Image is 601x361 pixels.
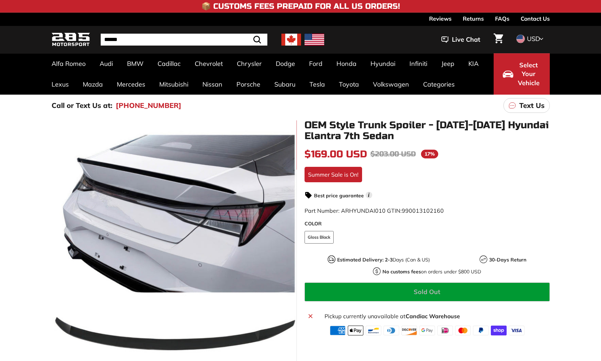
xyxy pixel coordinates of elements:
[305,207,444,214] span: Part Number: ARHYUNDAI010 GTIN:
[419,326,435,335] img: google_pay
[325,312,545,320] p: Pickup currently unavailable at
[416,74,462,95] a: Categories
[329,53,363,74] a: Honda
[188,53,230,74] a: Chevrolet
[401,326,417,335] img: discover
[52,100,112,111] p: Call or Text Us at:
[305,120,550,142] h1: OEM Style Trunk Spoiler - [DATE]-[DATE] Hyundai Elantra 7th Sedan
[116,100,181,111] a: [PHONE_NUMBER]
[429,13,452,25] a: Reviews
[517,61,541,88] span: Select Your Vehicle
[267,74,302,95] a: Subaru
[366,74,416,95] a: Volkswagen
[402,53,434,74] a: Infiniti
[491,326,507,335] img: shopify_pay
[195,74,229,95] a: Nissan
[383,326,399,335] img: diners_club
[110,74,152,95] a: Mercedes
[461,53,486,74] a: KIA
[152,74,195,95] a: Mitsubishi
[434,53,461,74] a: Jeep
[45,53,93,74] a: Alfa Romeo
[76,74,110,95] a: Mazda
[495,13,509,25] a: FAQs
[337,257,393,263] strong: Estimated Delivery: 2-3
[305,167,362,182] div: Summer Sale is On!
[489,257,526,263] strong: 30-Days Return
[101,34,267,46] input: Search
[314,192,364,199] strong: Best price guarantee
[382,268,481,275] p: on orders under $800 USD
[370,150,416,158] span: $203.00 USD
[229,74,267,95] a: Porsche
[382,268,421,275] strong: No customs fees
[519,100,545,111] p: Text Us
[363,53,402,74] a: Hyundai
[473,326,489,335] img: paypal
[366,192,372,198] span: i
[302,74,332,95] a: Tesla
[52,32,90,48] img: Logo_285_Motorsport_areodynamics_components
[330,326,346,335] img: american_express
[305,220,550,227] label: COLOR
[452,35,480,44] span: Live Chat
[93,53,120,74] a: Audi
[201,2,400,11] h4: 📦 Customs Fees Prepaid for All US Orders!
[337,256,430,264] p: Days (Can & US)
[120,53,151,74] a: BMW
[305,148,367,160] span: $169.00 USD
[366,326,381,335] img: bancontact
[406,313,460,320] strong: Candiac Warehouse
[503,98,550,113] a: Text Us
[527,35,540,43] span: USD
[521,13,550,25] a: Contact Us
[437,326,453,335] img: ideal
[463,13,484,25] a: Returns
[509,326,525,335] img: visa
[269,53,302,74] a: Dodge
[151,53,188,74] a: Cadillac
[230,53,269,74] a: Chrysler
[45,74,76,95] a: Lexus
[332,74,366,95] a: Toyota
[455,326,471,335] img: master
[432,31,489,48] button: Live Chat
[305,282,550,301] button: Sold Out
[348,326,363,335] img: apple_pay
[494,53,550,95] button: Select Your Vehicle
[421,150,438,158] span: 17%
[302,53,329,74] a: Ford
[414,288,440,296] span: Sold Out
[489,28,507,52] a: Cart
[402,207,444,214] span: 990013102160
